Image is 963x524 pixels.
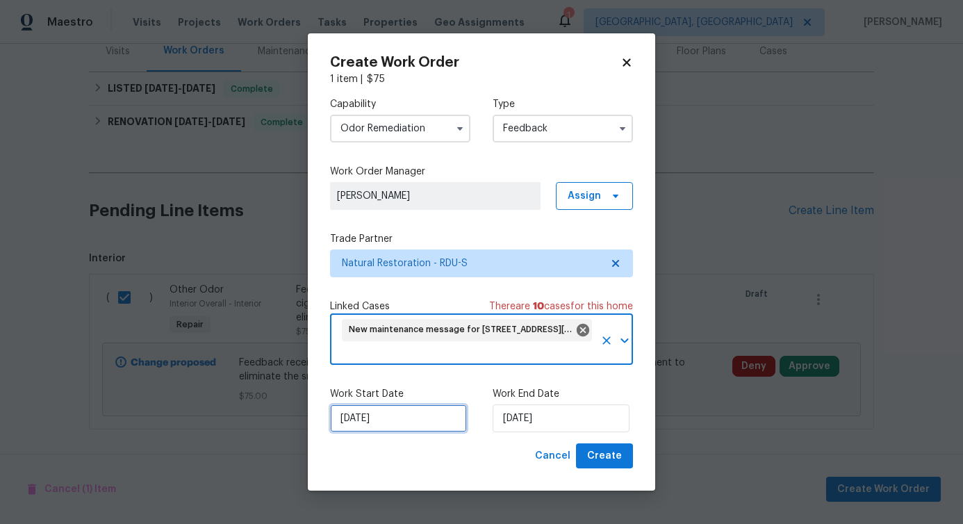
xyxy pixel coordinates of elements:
div: New maintenance message for [STREET_ADDRESS][PERSON_NAME] [342,319,592,341]
input: M/D/YYYY [330,404,467,432]
span: New maintenance message for [STREET_ADDRESS][PERSON_NAME] [349,324,579,336]
label: Work Start Date [330,387,470,401]
button: Clear [597,331,616,350]
button: Show options [614,120,631,137]
input: Select... [493,115,633,142]
input: Select... [330,115,470,142]
label: Capability [330,97,470,111]
span: $ 75 [367,74,385,84]
label: Trade Partner [330,232,633,246]
label: Work Order Manager [330,165,633,179]
span: Linked Cases [330,300,390,313]
span: Cancel [535,448,570,465]
span: [PERSON_NAME] [337,189,534,203]
span: Natural Restoration - RDU-S [342,256,601,270]
span: Assign [568,189,601,203]
span: There are case s for this home [489,300,633,313]
button: Open [615,331,634,350]
label: Type [493,97,633,111]
button: Show options [452,120,468,137]
button: Create [576,443,633,469]
button: Cancel [529,443,576,469]
div: 1 item | [330,72,633,86]
label: Work End Date [493,387,633,401]
span: Create [587,448,622,465]
span: 10 [533,302,544,311]
h2: Create Work Order [330,56,620,69]
input: M/D/YYYY [493,404,629,432]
